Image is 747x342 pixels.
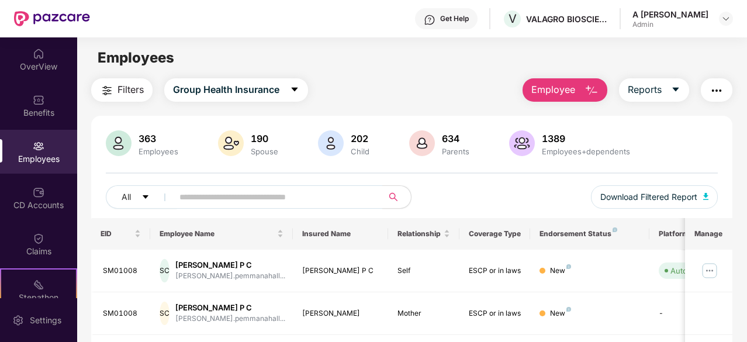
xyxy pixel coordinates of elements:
span: EID [101,229,133,239]
span: Filters [117,82,144,97]
img: svg+xml;base64,PHN2ZyB4bWxucz0iaHR0cDovL3d3dy53My5vcmcvMjAwMC9zdmciIHhtbG5zOnhsaW5rPSJodHRwOi8vd3... [703,193,709,200]
td: - [649,292,732,335]
div: SM01008 [103,265,141,277]
img: svg+xml;base64,PHN2ZyBpZD0iQ0RfQWNjb3VudHMiIGRhdGEtbmFtZT0iQ0QgQWNjb3VudHMiIHhtbG5zPSJodHRwOi8vd3... [33,186,44,198]
img: svg+xml;base64,PHN2ZyBpZD0iQ2xhaW0iIHhtbG5zPSJodHRwOi8vd3d3LnczLm9yZy8yMDAwL3N2ZyIgd2lkdGg9IjIwIi... [33,233,44,244]
div: ESCP or in laws [469,308,521,319]
div: Settings [26,315,65,326]
div: ESCP or in laws [469,265,521,277]
th: Relationship [388,218,459,250]
div: 363 [136,133,181,144]
div: Stepathon [1,292,76,303]
img: svg+xml;base64,PHN2ZyBpZD0iSGVscC0zMngzMiIgeG1sbnM9Imh0dHA6Ly93d3cudzMub3JnLzIwMDAvc3ZnIiB3aWR0aD... [424,14,435,26]
div: SC [160,259,170,282]
div: Employees [136,147,181,156]
div: [PERSON_NAME] [302,308,379,319]
img: svg+xml;base64,PHN2ZyB4bWxucz0iaHR0cDovL3d3dy53My5vcmcvMjAwMC9zdmciIHhtbG5zOnhsaW5rPSJodHRwOi8vd3... [218,130,244,156]
button: Group Health Insurancecaret-down [164,78,308,102]
img: svg+xml;base64,PHN2ZyB4bWxucz0iaHR0cDovL3d3dy53My5vcmcvMjAwMC9zdmciIHdpZHRoPSIyMSIgaGVpZ2h0PSIyMC... [33,279,44,291]
img: svg+xml;base64,PHN2ZyB4bWxucz0iaHR0cDovL3d3dy53My5vcmcvMjAwMC9zdmciIHdpZHRoPSI4IiBoZWlnaHQ9IjgiIH... [613,227,617,232]
img: svg+xml;base64,PHN2ZyB4bWxucz0iaHR0cDovL3d3dy53My5vcmcvMjAwMC9zdmciIHdpZHRoPSI4IiBoZWlnaHQ9IjgiIH... [566,264,571,269]
div: 202 [348,133,372,144]
img: svg+xml;base64,PHN2ZyB4bWxucz0iaHR0cDovL3d3dy53My5vcmcvMjAwMC9zdmciIHhtbG5zOnhsaW5rPSJodHRwOi8vd3... [585,84,599,98]
img: svg+xml;base64,PHN2ZyB4bWxucz0iaHR0cDovL3d3dy53My5vcmcvMjAwMC9zdmciIHhtbG5zOnhsaW5rPSJodHRwOi8vd3... [409,130,435,156]
button: Employee [523,78,607,102]
div: SM01008 [103,308,141,319]
div: Child [348,147,372,156]
div: New [550,308,571,319]
img: svg+xml;base64,PHN2ZyB4bWxucz0iaHR0cDovL3d3dy53My5vcmcvMjAwMC9zdmciIHhtbG5zOnhsaW5rPSJodHRwOi8vd3... [318,130,344,156]
img: svg+xml;base64,PHN2ZyB4bWxucz0iaHR0cDovL3d3dy53My5vcmcvMjAwMC9zdmciIHdpZHRoPSIyNCIgaGVpZ2h0PSIyNC... [710,84,724,98]
div: New [550,265,571,277]
div: Mother [397,308,450,319]
span: Employees [98,49,174,66]
div: Employees+dependents [539,147,632,156]
th: EID [91,218,151,250]
th: Employee Name [150,218,293,250]
img: svg+xml;base64,PHN2ZyB4bWxucz0iaHR0cDovL3d3dy53My5vcmcvMjAwMC9zdmciIHdpZHRoPSI4IiBoZWlnaHQ9IjgiIH... [566,307,571,312]
button: search [382,185,411,209]
img: svg+xml;base64,PHN2ZyBpZD0iRW1wbG95ZWVzIiB4bWxucz0iaHR0cDovL3d3dy53My5vcmcvMjAwMC9zdmciIHdpZHRoPS... [33,140,44,152]
div: Parents [440,147,472,156]
div: 634 [440,133,472,144]
button: Allcaret-down [106,185,177,209]
div: Endorsement Status [539,229,639,239]
span: Relationship [397,229,441,239]
div: SC [160,302,170,325]
button: Download Filtered Report [591,185,718,209]
img: svg+xml;base64,PHN2ZyBpZD0iSG9tZSIgeG1sbnM9Imh0dHA6Ly93d3cudzMub3JnLzIwMDAvc3ZnIiB3aWR0aD0iMjAiIG... [33,48,44,60]
button: Reportscaret-down [619,78,689,102]
div: [PERSON_NAME].pemmanahall... [175,313,285,324]
span: Employee [531,82,575,97]
div: Platform Status [659,229,723,239]
span: caret-down [290,85,299,95]
img: svg+xml;base64,PHN2ZyBpZD0iQmVuZWZpdHMiIHhtbG5zPSJodHRwOi8vd3d3LnczLm9yZy8yMDAwL3N2ZyIgd2lkdGg9Ij... [33,94,44,106]
img: svg+xml;base64,PHN2ZyB4bWxucz0iaHR0cDovL3d3dy53My5vcmcvMjAwMC9zdmciIHdpZHRoPSIyNCIgaGVpZ2h0PSIyNC... [100,84,114,98]
div: Spouse [248,147,281,156]
img: manageButton [700,261,719,280]
div: Admin [632,20,708,29]
span: V [509,12,517,26]
div: VALAGRO BIOSCIENCES [526,13,608,25]
div: Get Help [440,14,469,23]
span: Download Filtered Report [600,191,697,203]
div: Self [397,265,450,277]
span: Employee Name [160,229,275,239]
th: Manage [685,218,732,250]
span: Group Health Insurance [173,82,279,97]
div: [PERSON_NAME] P C [175,302,285,313]
div: [PERSON_NAME] P C [302,265,379,277]
span: Reports [628,82,662,97]
img: svg+xml;base64,PHN2ZyBpZD0iRHJvcGRvd24tMzJ4MzIiIHhtbG5zPSJodHRwOi8vd3d3LnczLm9yZy8yMDAwL3N2ZyIgd2... [721,14,731,23]
div: A [PERSON_NAME] [632,9,708,20]
div: Auto Verified [670,265,717,277]
div: 1389 [539,133,632,144]
img: svg+xml;base64,PHN2ZyBpZD0iU2V0dGluZy0yMHgyMCIgeG1sbnM9Imh0dHA6Ly93d3cudzMub3JnLzIwMDAvc3ZnIiB3aW... [12,315,24,326]
div: [PERSON_NAME] P C [175,260,285,271]
img: svg+xml;base64,PHN2ZyB4bWxucz0iaHR0cDovL3d3dy53My5vcmcvMjAwMC9zdmciIHhtbG5zOnhsaW5rPSJodHRwOi8vd3... [106,130,132,156]
img: svg+xml;base64,PHN2ZyB4bWxucz0iaHR0cDovL3d3dy53My5vcmcvMjAwMC9zdmciIHhtbG5zOnhsaW5rPSJodHRwOi8vd3... [509,130,535,156]
span: All [122,191,131,203]
span: caret-down [671,85,680,95]
img: New Pazcare Logo [14,11,90,26]
button: Filters [91,78,153,102]
span: caret-down [141,193,150,202]
span: search [382,192,405,202]
th: Insured Name [293,218,388,250]
th: Coverage Type [459,218,531,250]
div: [PERSON_NAME].pemmanahall... [175,271,285,282]
div: 190 [248,133,281,144]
